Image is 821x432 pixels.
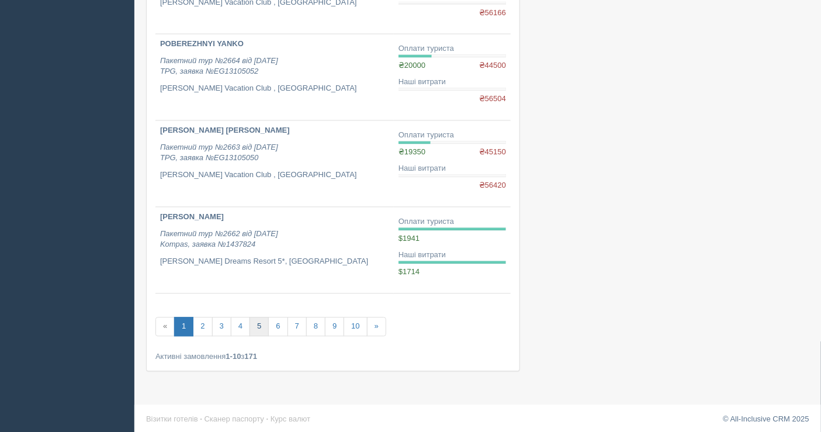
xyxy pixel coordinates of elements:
a: 5 [250,317,269,337]
a: POBEREZHNYI YANKO Пакетний тур №2664 від [DATE]TPG, заявка №EG13105052 [PERSON_NAME] Vacation Clu... [155,34,394,120]
i: Пакетний тур №2664 від [DATE] TPG, заявка №EG13105052 [160,57,278,77]
div: Оплати туриста [399,44,506,55]
a: 10 [344,317,367,337]
span: ₴19350 [399,148,425,157]
a: [PERSON_NAME] Пакетний тур №2662 від [DATE]Kompas, заявка №1437824 [PERSON_NAME] Dreams Resort 5*... [155,208,394,293]
span: ₴56420 [479,181,506,192]
a: 3 [212,317,231,337]
span: $1941 [399,234,420,243]
span: ₴56166 [479,8,506,19]
a: Сканер паспорту [205,415,264,424]
span: ₴56504 [479,94,506,105]
a: » [367,317,386,337]
p: [PERSON_NAME] Vacation Club , [GEOGRAPHIC_DATA] [160,84,389,95]
div: Оплати туриста [399,217,506,228]
span: ₴45150 [479,147,506,158]
div: Активні замовлення з [155,351,511,362]
a: 8 [306,317,325,337]
b: 1-10 [226,352,241,361]
a: [PERSON_NAME] [PERSON_NAME] Пакетний тур №2663 від [DATE]TPG, заявка №EG13105050 [PERSON_NAME] Va... [155,121,394,207]
a: 6 [268,317,287,337]
a: © All-Inclusive CRM 2025 [723,415,809,424]
div: Наші витрати [399,164,506,175]
a: 7 [287,317,307,337]
span: ₴20000 [399,61,425,70]
b: 171 [245,352,258,361]
i: Пакетний тур №2663 від [DATE] TPG, заявка №EG13105050 [160,143,278,163]
span: ₴44500 [479,61,506,72]
b: [PERSON_NAME] [PERSON_NAME] [160,126,290,135]
b: POBEREZHNYI YANKO [160,40,244,49]
p: [PERSON_NAME] Vacation Club , [GEOGRAPHIC_DATA] [160,170,389,181]
span: « [155,317,175,337]
div: Наші витрати [399,77,506,88]
span: · [200,415,202,424]
span: · [266,415,269,424]
a: 4 [231,317,250,337]
a: 2 [193,317,212,337]
i: Пакетний тур №2662 від [DATE] Kompas, заявка №1437824 [160,230,278,250]
b: [PERSON_NAME] [160,213,224,222]
p: [PERSON_NAME] Dreams Resort 5*, [GEOGRAPHIC_DATA] [160,257,389,268]
a: Курс валют [271,415,310,424]
div: Наші витрати [399,250,506,261]
a: 9 [325,317,344,337]
span: $1714 [399,268,420,277]
a: 1 [174,317,193,337]
div: Оплати туриста [399,130,506,141]
a: Візитки готелів [146,415,198,424]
